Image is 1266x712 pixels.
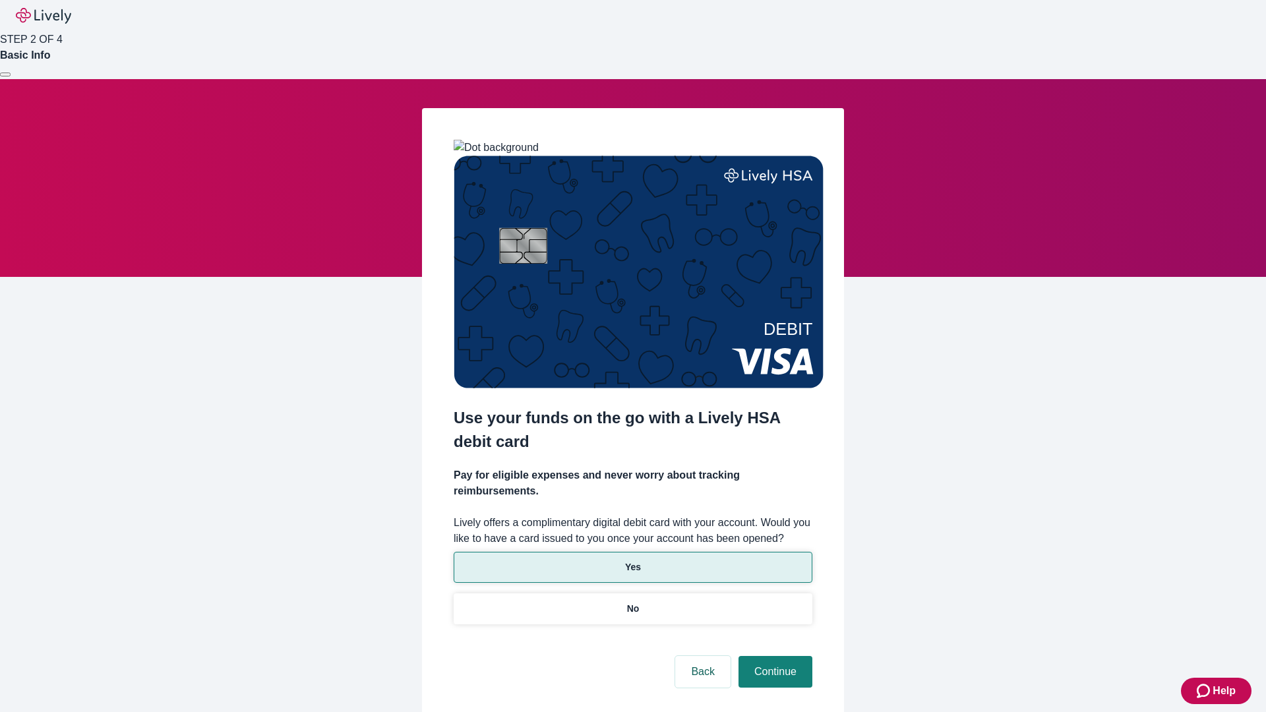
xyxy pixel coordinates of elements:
[1181,678,1251,704] button: Zendesk support iconHelp
[454,552,812,583] button: Yes
[454,515,812,547] label: Lively offers a complimentary digital debit card with your account. Would you like to have a card...
[454,140,539,156] img: Dot background
[454,156,824,388] img: Debit card
[454,593,812,624] button: No
[454,406,812,454] h2: Use your funds on the go with a Lively HSA debit card
[16,8,71,24] img: Lively
[1197,683,1213,699] svg: Zendesk support icon
[625,560,641,574] p: Yes
[627,602,640,616] p: No
[738,656,812,688] button: Continue
[1213,683,1236,699] span: Help
[675,656,731,688] button: Back
[454,467,812,499] h4: Pay for eligible expenses and never worry about tracking reimbursements.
